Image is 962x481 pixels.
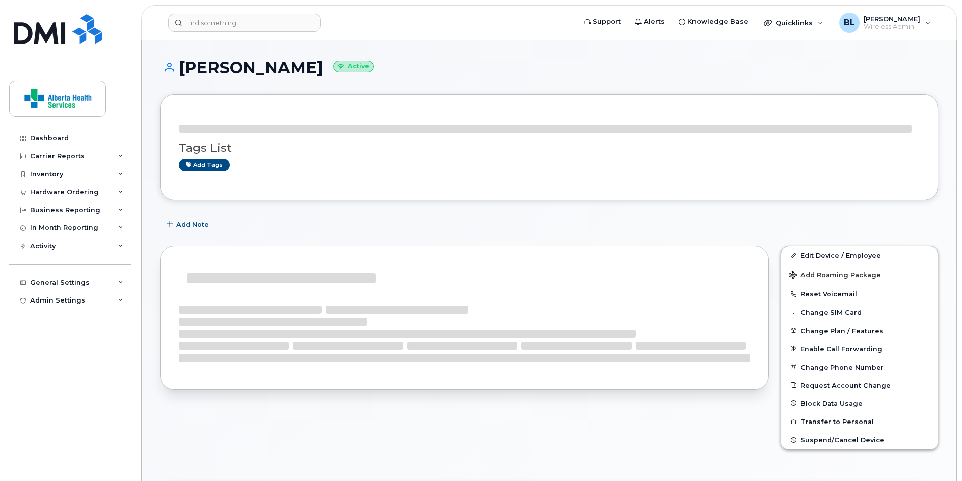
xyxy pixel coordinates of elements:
[781,264,938,285] button: Add Roaming Package
[333,61,374,72] small: Active
[800,327,883,334] span: Change Plan / Features
[781,246,938,264] a: Edit Device / Employee
[800,436,884,444] span: Suspend/Cancel Device
[160,58,938,76] h1: [PERSON_NAME]
[160,215,218,233] button: Add Note
[800,345,882,352] span: Enable Call Forwarding
[781,340,938,358] button: Enable Call Forwarding
[179,142,920,154] h3: Tags List
[789,271,881,281] span: Add Roaming Package
[781,376,938,394] button: Request Account Change
[176,220,209,229] span: Add Note
[781,358,938,376] button: Change Phone Number
[781,285,938,303] button: Reset Voicemail
[781,431,938,449] button: Suspend/Cancel Device
[781,394,938,412] button: Block Data Usage
[781,322,938,340] button: Change Plan / Features
[781,303,938,321] button: Change SIM Card
[179,159,230,171] a: Add tags
[781,412,938,431] button: Transfer to Personal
